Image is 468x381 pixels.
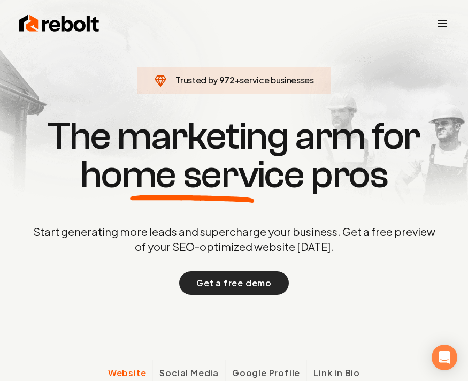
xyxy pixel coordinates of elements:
[159,367,219,379] span: Social Media
[235,74,240,86] span: +
[179,271,289,295] button: Get a free demo
[432,345,457,370] div: Open Intercom Messenger
[175,74,218,86] span: Trusted by
[31,224,438,254] p: Start generating more leads and supercharge your business. Get a free preview of your SEO-optimiz...
[19,13,99,34] img: Rebolt Logo
[313,367,360,379] span: Link in Bio
[108,367,147,379] span: Website
[436,17,449,30] button: Toggle mobile menu
[240,74,313,86] span: service businesses
[80,156,304,194] span: home service
[232,367,300,379] span: Google Profile
[9,117,459,194] h1: The marketing arm for pros
[219,74,235,87] span: 972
